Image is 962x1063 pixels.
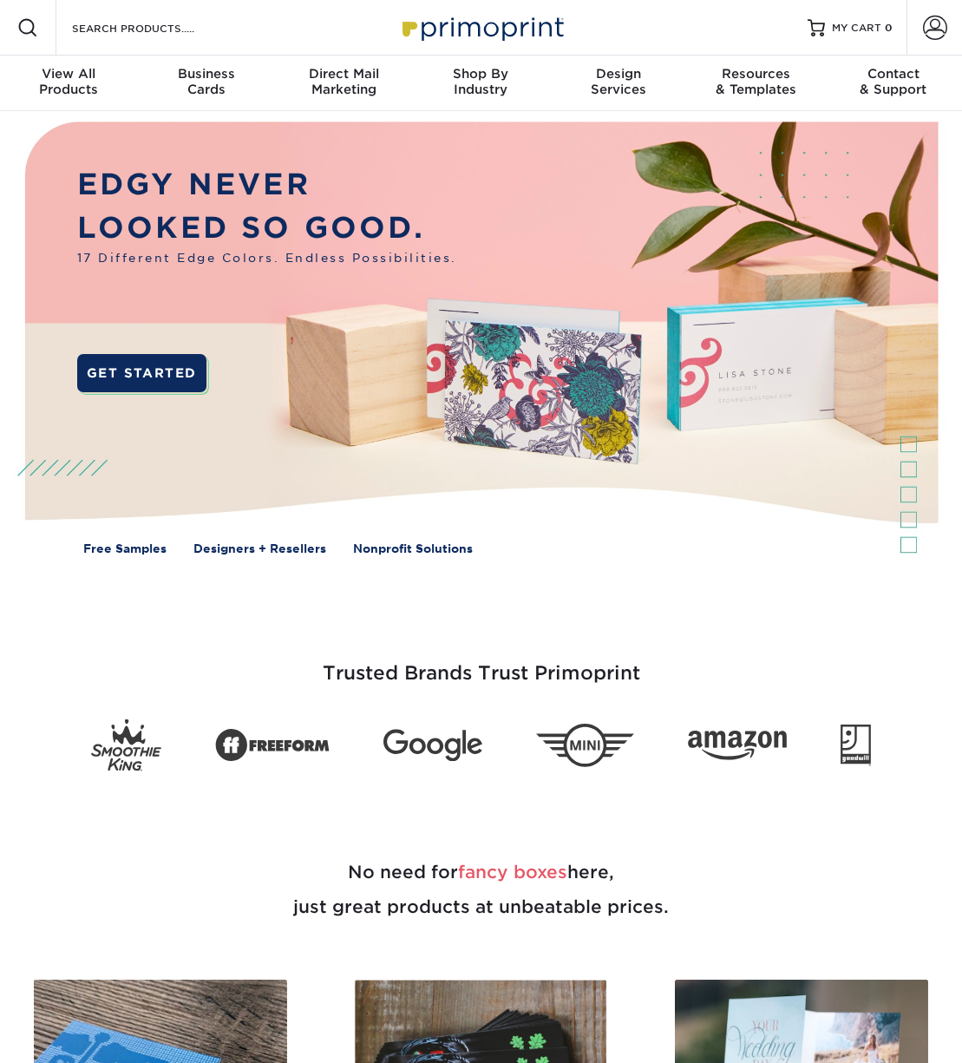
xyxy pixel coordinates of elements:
[215,720,330,771] img: Freeform
[536,724,634,767] img: Mini
[353,541,473,558] a: Nonprofit Solutions
[70,17,239,38] input: SEARCH PRODUCTS.....
[13,620,949,705] h3: Trusted Brands Trust Primoprint
[825,56,962,111] a: Contact& Support
[550,66,687,82] span: Design
[825,66,962,82] span: Contact
[825,66,962,97] div: & Support
[841,725,871,766] img: Goodwill
[383,729,481,761] img: Google
[687,66,824,97] div: & Templates
[137,66,274,82] span: Business
[275,56,412,111] a: Direct MailMarketing
[275,66,412,97] div: Marketing
[83,541,167,558] a: Free Samples
[458,862,567,883] span: fancy boxes
[193,541,326,558] a: Designers + Resellers
[77,354,206,392] a: GET STARTED
[395,9,568,46] img: Primoprint
[412,66,549,97] div: Industry
[77,207,457,250] p: LOOKED SO GOOD.
[275,66,412,82] span: Direct Mail
[550,66,687,97] div: Services
[412,56,549,111] a: Shop ByIndustry
[137,66,274,97] div: Cards
[137,56,274,111] a: BusinessCards
[13,813,949,966] h2: No need for here, just great products at unbeatable prices.
[687,66,824,82] span: Resources
[687,56,824,111] a: Resources& Templates
[688,731,786,760] img: Amazon
[832,21,881,36] span: MY CART
[77,163,457,207] p: EDGY NEVER
[550,56,687,111] a: DesignServices
[885,22,893,34] span: 0
[412,66,549,82] span: Shop By
[91,719,161,772] img: Smoothie King
[77,250,457,267] span: 17 Different Edge Colors. Endless Possibilities.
